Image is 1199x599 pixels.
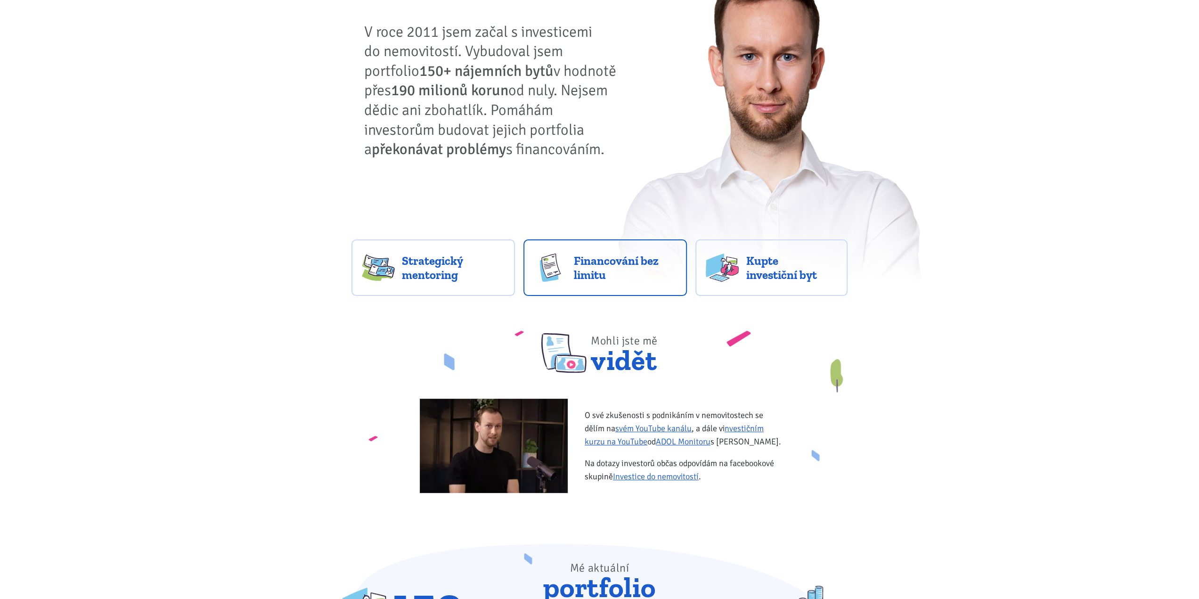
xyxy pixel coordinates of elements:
p: V roce 2011 jsem začal s investicemi do nemovitostí. Vybudoval jsem portfolio v hodnotě přes od n... [364,22,623,159]
strong: překonávat problémy [372,140,506,158]
span: Financování bez limitu [574,254,677,282]
a: Kupte investiční byt [695,239,848,296]
p: O své zkušenosti s podnikáním v nemovitostech se dělím na , a dále v od s [PERSON_NAME]. [585,409,784,448]
p: Na dotazy investorů občas odpovídám na facebookové skupině . [585,457,784,483]
a: Financování bez limitu [523,239,687,296]
span: Strategický mentoring [402,254,505,282]
a: Investice do nemovitostí [613,471,699,482]
strong: 190 milionů korun [391,81,508,99]
img: flats [706,254,739,282]
a: svém YouTube kanálu [615,423,692,434]
span: Mé aktuální [570,561,629,575]
span: Kupte investiční byt [746,254,837,282]
img: finance [534,254,567,282]
a: Strategický mentoring [351,239,515,296]
span: vidět [591,322,658,373]
img: strategy [362,254,395,282]
a: ADOL Monitoru [656,436,710,447]
span: Mohli jste mě [591,334,658,348]
strong: 150+ nájemních bytů [419,62,554,80]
